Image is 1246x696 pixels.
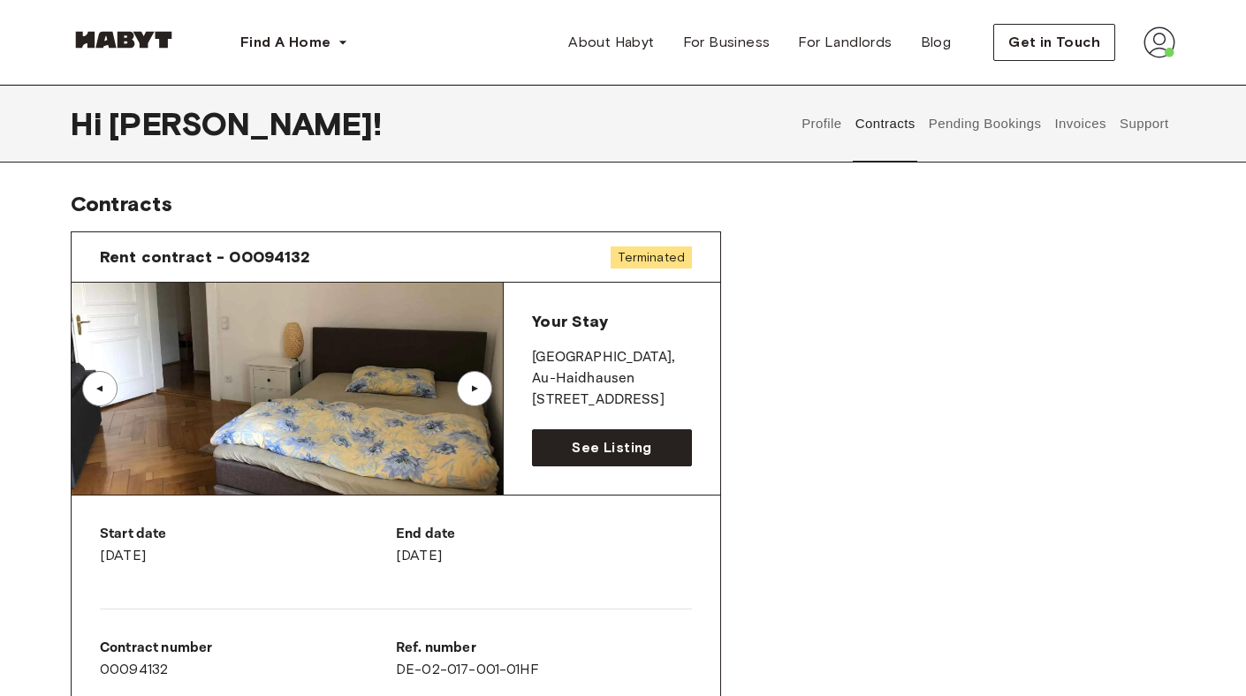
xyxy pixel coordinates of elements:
span: See Listing [572,437,651,458]
img: Habyt [71,31,177,49]
div: [DATE] [396,524,692,566]
span: Contracts [71,191,172,216]
span: Blog [921,32,952,53]
span: Terminated [611,246,692,269]
button: Get in Touch [993,24,1115,61]
p: Start date [100,524,396,545]
span: Get in Touch [1008,32,1100,53]
img: avatar [1143,26,1175,58]
a: About Habyt [554,25,668,60]
a: Blog [907,25,966,60]
span: For Landlords [798,32,892,53]
div: 00094132 [100,638,396,680]
a: For Business [669,25,785,60]
p: Contract number [100,638,396,659]
p: Ref. number [396,638,692,659]
span: Find A Home [240,32,330,53]
button: Profile [800,85,845,163]
p: [STREET_ADDRESS] [532,390,692,411]
button: Find A Home [226,25,362,60]
span: [PERSON_NAME] ! [109,105,382,142]
span: For Business [683,32,771,53]
button: Pending Bookings [926,85,1044,163]
div: DE-02-017-001-01HF [396,638,692,680]
button: Support [1117,85,1171,163]
div: user profile tabs [795,85,1175,163]
button: Contracts [853,85,917,163]
a: See Listing [532,429,692,466]
button: Invoices [1052,85,1108,163]
span: About Habyt [568,32,654,53]
div: ▲ [466,383,483,394]
span: Your Stay [532,312,607,331]
div: [DATE] [100,524,396,566]
span: Hi [71,105,109,142]
p: End date [396,524,692,545]
div: ▲ [91,383,109,394]
a: For Landlords [784,25,906,60]
p: [GEOGRAPHIC_DATA] , Au-Haidhausen [532,347,692,390]
img: Image of the room [72,283,503,495]
span: Rent contract - 00094132 [100,246,311,268]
